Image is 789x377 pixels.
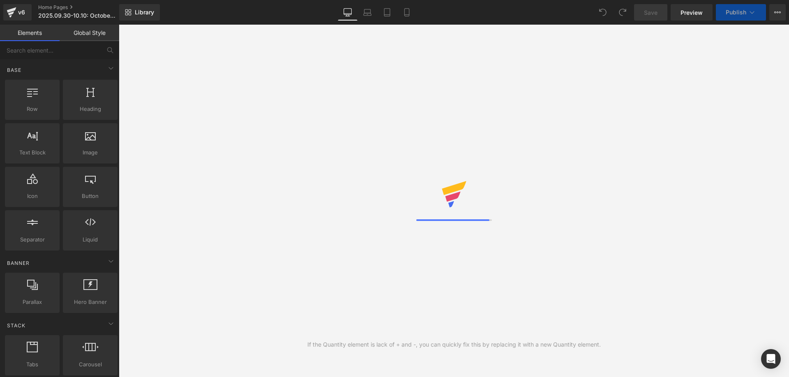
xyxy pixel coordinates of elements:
span: Library [135,9,154,16]
span: Image [65,148,115,157]
a: v6 [3,4,32,21]
span: Separator [7,235,57,244]
a: New Library [119,4,160,21]
a: Mobile [397,4,417,21]
div: Open Intercom Messenger [761,349,781,369]
span: Tabs [7,360,57,369]
span: Carousel [65,360,115,369]
span: Icon [7,192,57,200]
span: Text Block [7,148,57,157]
div: v6 [16,7,27,18]
span: Hero Banner [65,298,115,306]
span: Base [6,66,22,74]
a: Desktop [338,4,358,21]
span: 2025.09.30-10.10: October Massive sale [38,12,117,19]
span: Button [65,192,115,200]
a: Tablet [377,4,397,21]
a: Home Pages [38,4,133,11]
span: Heading [65,105,115,113]
span: Save [644,8,657,17]
span: Liquid [65,235,115,244]
span: Preview [681,8,703,17]
button: Publish [716,4,766,21]
a: Global Style [60,25,119,41]
div: If the Quantity element is lack of + and -, you can quickly fix this by replacing it with a new Q... [307,340,601,349]
button: Redo [614,4,631,21]
span: Parallax [7,298,57,306]
span: Row [7,105,57,113]
span: Publish [726,9,746,16]
a: Preview [671,4,713,21]
a: Laptop [358,4,377,21]
span: Banner [6,259,30,267]
span: Stack [6,322,26,329]
button: More [769,4,786,21]
button: Undo [595,4,611,21]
